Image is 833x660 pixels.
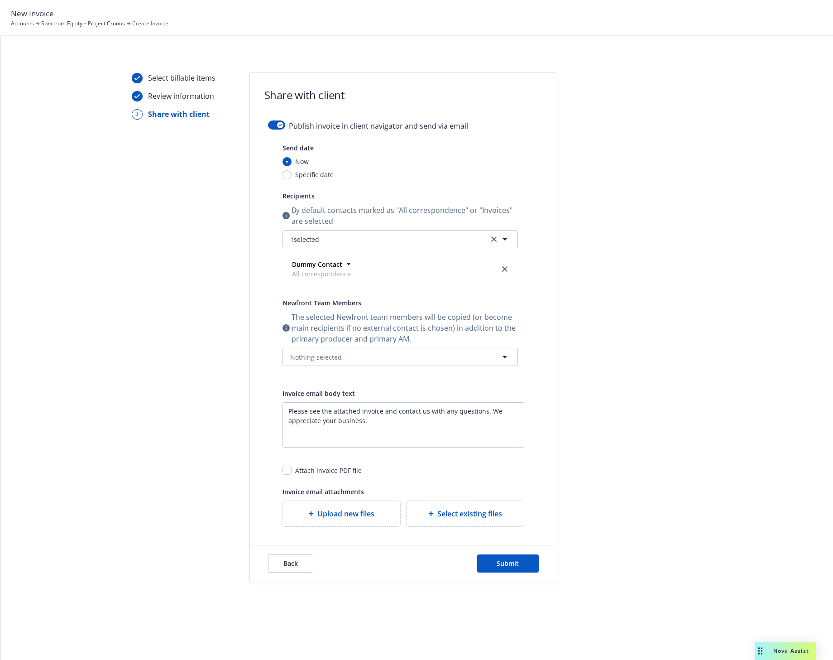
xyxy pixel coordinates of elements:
[437,508,502,519] span: Select existing files
[292,312,518,344] span: The selected Newfront team members will be copied (or become main recipients if no external conta...
[292,205,518,226] span: By default contacts marked as "All correspondence" or "Invoices" are selected
[295,157,309,166] span: Now
[290,352,342,362] span: Nothing selected
[755,642,816,660] button: Nova Assist
[292,260,342,269] strong: Dummy Contact
[282,144,314,152] span: Send date
[317,508,374,519] span: Upload new files
[132,19,168,28] span: Create Invoice
[283,559,298,568] span: Back
[11,19,34,28] a: Accounts
[282,402,524,448] textarea: Enter a description...
[268,554,313,573] button: Back
[282,348,518,366] button: Nothing selected
[290,235,319,244] span: 1 selected
[773,647,809,655] span: Nova Assist
[264,87,345,102] h1: Share with client
[282,230,518,248] button: 1selectedclear selection
[41,19,125,28] a: Spectrum Equity – Project Cronus
[282,501,401,527] div: Upload new files
[282,389,355,398] span: Invoice email body text
[295,170,334,179] span: Specific date
[282,299,361,307] span: Newfront Team Members
[148,109,210,120] div: Share with client
[406,501,524,527] div: Select existing files
[289,120,468,131] span: Publish invoice in client navigator and send via email
[497,559,519,568] span: Submit
[11,8,54,19] span: New Invoice
[295,466,362,475] div: Attach invoice PDF file
[282,170,292,179] input: Specific date
[477,554,539,573] button: Submit
[282,157,292,166] input: Now
[282,487,364,496] span: Invoice email attachments
[488,234,499,245] a: clear selection
[282,192,315,200] span: Recipients
[755,642,766,660] div: Drag to move
[292,269,351,279] span: All correspondence
[148,91,214,101] div: Review information
[499,264,510,275] a: close
[132,109,143,120] div: 3
[148,72,215,83] div: Select billable items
